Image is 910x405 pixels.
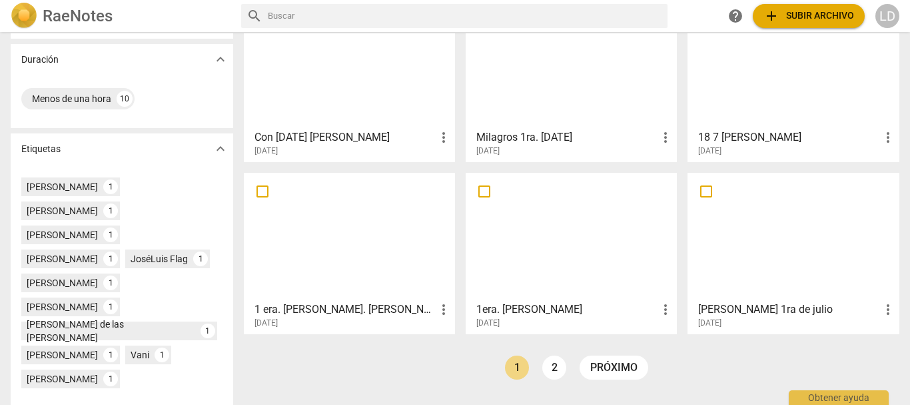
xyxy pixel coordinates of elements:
[103,179,118,194] div: 1
[254,129,436,145] h3: Con 1 Jul IVA Carabetta
[155,348,169,362] div: 1
[254,145,278,157] span: [DATE]
[476,145,500,157] span: [DATE]
[476,318,500,329] span: [DATE]
[248,5,450,156] a: Con [DATE] [PERSON_NAME][DATE]
[103,348,118,362] div: 1
[27,204,98,218] div: [PERSON_NAME]
[27,180,98,193] div: [PERSON_NAME]
[103,252,118,266] div: 1
[470,177,672,328] a: 1era. [PERSON_NAME][DATE]
[32,92,111,105] div: Menos de una hora
[880,129,896,145] span: more_vert
[11,3,230,29] a: LogoRaeNotes
[658,302,674,318] span: more_vert
[213,51,228,67] span: expand_more
[103,204,118,218] div: 1
[27,228,98,242] div: [PERSON_NAME]
[692,177,894,328] a: [PERSON_NAME] 1ra de julio[DATE]
[103,228,118,242] div: 1
[723,4,747,28] a: Obtener ayuda
[542,356,566,380] a: Page 2
[698,145,721,157] span: [DATE]
[103,372,118,386] div: 1
[875,4,899,28] button: LD
[27,252,98,266] div: [PERSON_NAME]
[11,3,37,29] img: Logo
[698,318,721,329] span: [DATE]
[254,302,436,318] h3: 1 era. Julio. Maria Mercedes Colia
[193,252,208,266] div: 1
[211,139,230,159] button: Mostrar más
[436,129,452,145] span: more_vert
[103,300,118,314] div: 1
[103,276,118,290] div: 1
[698,302,879,318] h3: Graciela Soraide 1ra de julio
[880,302,896,318] span: more_vert
[131,348,149,362] div: Vani
[692,5,894,156] a: 18 7 [PERSON_NAME][DATE]
[117,91,133,107] div: 10
[580,356,648,380] a: próximo
[763,8,779,24] span: add
[43,7,113,25] h2: RaeNotes
[476,302,658,318] h3: 1era. Julio Viviana
[21,53,59,67] p: Duración
[658,129,674,145] span: more_vert
[27,276,98,290] div: [PERSON_NAME]
[763,8,854,24] span: Subir archivo
[21,142,61,156] p: Etiquetas
[27,318,195,344] div: [PERSON_NAME] de las [PERSON_NAME]
[248,177,450,328] a: 1 era. [PERSON_NAME]. [PERSON_NAME][DATE]
[27,372,98,386] div: [PERSON_NAME]
[436,302,452,318] span: more_vert
[268,5,663,27] input: Buscar
[698,129,879,145] h3: 18 7 Sofi Pinasco
[476,129,658,145] h3: Milagros 1ra. julio 25
[27,300,98,314] div: [PERSON_NAME]
[505,356,529,380] a: Page 1 is your current page
[27,348,98,362] div: [PERSON_NAME]
[201,324,215,338] div: 1
[727,8,743,24] span: help
[211,49,230,69] button: Mostrar más
[789,390,889,405] div: Obtener ayuda
[213,141,228,157] span: expand_more
[470,5,672,156] a: Milagros 1ra. [DATE][DATE]
[246,8,262,24] span: search
[753,4,865,28] button: Subir
[254,318,278,329] span: [DATE]
[131,252,188,266] div: JoséLuis Flag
